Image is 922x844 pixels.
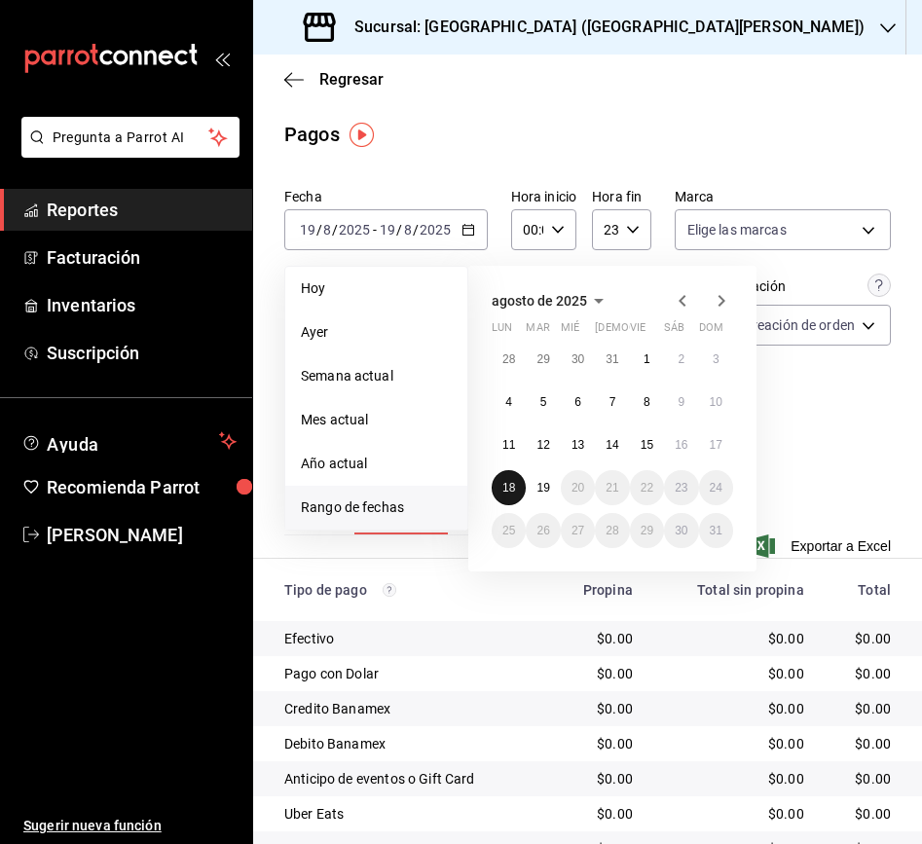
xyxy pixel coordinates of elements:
abbr: domingo [699,321,723,342]
abbr: 31 de agosto de 2025 [710,524,722,537]
div: $0.00 [664,664,804,683]
div: $0.00 [664,804,804,824]
label: Hora fin [592,190,650,203]
button: 13 de agosto de 2025 [561,427,595,462]
input: ---- [338,222,371,238]
span: Sugerir nueva función [23,816,237,836]
svg: Los pagos realizados con Pay y otras terminales son montos brutos. [383,583,396,597]
div: Pago con Dolar [284,664,533,683]
img: Tooltip marker [350,123,374,147]
div: $0.00 [564,629,633,648]
div: $0.00 [564,769,633,789]
span: - [373,222,377,238]
button: 8 de agosto de 2025 [630,385,664,420]
input: -- [379,222,396,238]
span: Ayer [301,322,452,343]
button: 24 de agosto de 2025 [699,470,733,505]
div: $0.00 [564,734,633,753]
abbr: jueves [595,321,710,342]
abbr: 12 de agosto de 2025 [536,438,549,452]
abbr: 8 de agosto de 2025 [644,395,650,409]
abbr: lunes [492,321,512,342]
button: Regresar [284,70,384,89]
div: $0.00 [835,699,891,718]
div: $0.00 [664,629,804,648]
span: Inventarios [47,292,237,318]
abbr: 22 de agosto de 2025 [641,481,653,495]
button: Exportar a Excel [757,534,891,558]
abbr: 20 de agosto de 2025 [572,481,584,495]
abbr: 14 de agosto de 2025 [606,438,618,452]
button: 7 de agosto de 2025 [595,385,629,420]
span: Rango de fechas [301,497,452,518]
div: $0.00 [564,699,633,718]
button: 26 de agosto de 2025 [526,513,560,548]
button: 12 de agosto de 2025 [526,427,560,462]
span: Suscripción [47,340,237,366]
button: 21 de agosto de 2025 [595,470,629,505]
a: Pregunta a Parrot AI [14,141,240,162]
button: 2 de agosto de 2025 [664,342,698,377]
div: $0.00 [564,664,633,683]
abbr: 31 de julio de 2025 [606,352,618,366]
input: ---- [419,222,452,238]
span: Ayuda [47,429,211,453]
button: 3 de agosto de 2025 [699,342,733,377]
button: 17 de agosto de 2025 [699,427,733,462]
label: Fecha [284,190,488,203]
label: Hora inicio [511,190,576,203]
abbr: 28 de julio de 2025 [502,352,515,366]
span: / [413,222,419,238]
button: 27 de agosto de 2025 [561,513,595,548]
button: 30 de julio de 2025 [561,342,595,377]
span: Regresar [319,70,384,89]
h3: Sucursal: [GEOGRAPHIC_DATA] ([GEOGRAPHIC_DATA][PERSON_NAME]) [339,16,865,39]
input: -- [299,222,316,238]
div: Propina [564,582,633,598]
abbr: 2 de agosto de 2025 [678,352,684,366]
button: 23 de agosto de 2025 [664,470,698,505]
button: 31 de agosto de 2025 [699,513,733,548]
div: Total [835,582,891,598]
abbr: 24 de agosto de 2025 [710,481,722,495]
div: $0.00 [664,699,804,718]
div: Efectivo [284,629,533,648]
abbr: 15 de agosto de 2025 [641,438,653,452]
div: $0.00 [835,734,891,753]
button: 16 de agosto de 2025 [664,427,698,462]
button: 29 de agosto de 2025 [630,513,664,548]
div: $0.00 [564,804,633,824]
span: Reportes [47,197,237,223]
button: agosto de 2025 [492,289,610,312]
button: 11 de agosto de 2025 [492,427,526,462]
div: Anticipo de eventos o Gift Card [284,769,533,789]
button: 22 de agosto de 2025 [630,470,664,505]
abbr: 11 de agosto de 2025 [502,438,515,452]
div: Uber Eats [284,804,533,824]
button: 15 de agosto de 2025 [630,427,664,462]
abbr: sábado [664,321,684,342]
div: Credito Banamex [284,699,533,718]
abbr: 16 de agosto de 2025 [675,438,687,452]
span: / [332,222,338,238]
abbr: 17 de agosto de 2025 [710,438,722,452]
abbr: 6 de agosto de 2025 [574,395,581,409]
button: 6 de agosto de 2025 [561,385,595,420]
abbr: 21 de agosto de 2025 [606,481,618,495]
abbr: 4 de agosto de 2025 [505,395,512,409]
button: 28 de agosto de 2025 [595,513,629,548]
span: Semana actual [301,366,452,386]
abbr: 26 de agosto de 2025 [536,524,549,537]
abbr: 23 de agosto de 2025 [675,481,687,495]
abbr: 9 de agosto de 2025 [678,395,684,409]
button: 20 de agosto de 2025 [561,470,595,505]
span: Hoy [301,278,452,299]
input: -- [322,222,332,238]
abbr: 7 de agosto de 2025 [609,395,616,409]
span: [PERSON_NAME] [47,522,237,548]
span: / [316,222,322,238]
button: 29 de julio de 2025 [526,342,560,377]
button: 14 de agosto de 2025 [595,427,629,462]
button: 25 de agosto de 2025 [492,513,526,548]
